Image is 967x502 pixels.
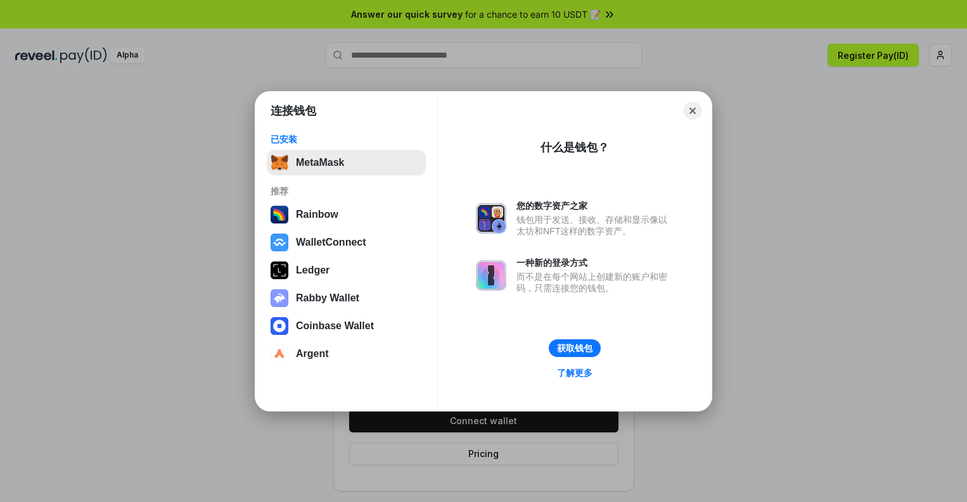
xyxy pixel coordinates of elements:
div: 获取钱包 [557,342,592,354]
img: svg+xml,%3Csvg%20width%3D%2228%22%20height%3D%2228%22%20viewBox%3D%220%200%2028%2028%22%20fill%3D... [271,345,288,363]
h1: 连接钱包 [271,103,316,118]
div: Ledger [296,265,330,276]
button: WalletConnect [267,230,426,255]
button: Rabby Wallet [267,286,426,311]
div: 一种新的登录方式 [516,257,674,268]
button: Coinbase Wallet [267,313,426,339]
div: WalletConnect [296,237,366,248]
div: 已安装 [271,134,422,145]
div: Coinbase Wallet [296,320,374,332]
div: 而不是在每个网站上创建新的账户和密码，只需连接您的钱包。 [516,271,674,294]
a: 了解更多 [549,365,600,381]
div: Argent [296,348,329,360]
img: svg+xml,%3Csvg%20width%3D%2228%22%20height%3D%2228%22%20viewBox%3D%220%200%2028%2028%22%20fill%3D... [271,317,288,335]
img: svg+xml,%3Csvg%20width%3D%2228%22%20height%3D%2228%22%20viewBox%3D%220%200%2028%2028%22%20fill%3D... [271,234,288,251]
div: Rainbow [296,209,338,220]
div: 什么是钱包？ [541,140,609,155]
div: 推荐 [271,185,422,197]
button: MetaMask [267,150,426,175]
img: svg+xml,%3Csvg%20fill%3D%22none%22%20height%3D%2233%22%20viewBox%3D%220%200%2035%2033%22%20width%... [271,154,288,172]
div: Rabby Wallet [296,292,359,304]
button: 获取钱包 [549,339,601,357]
button: Ledger [267,258,426,283]
button: Rainbow [267,202,426,227]
div: 了解更多 [557,367,592,379]
img: svg+xml,%3Csvg%20xmlns%3D%22http%3A%2F%2Fwww.w3.org%2F2000%2Fsvg%22%20width%3D%2228%22%20height%3... [271,261,288,279]
button: Argent [267,341,426,367]
img: svg+xml,%3Csvg%20xmlns%3D%22http%3A%2F%2Fwww.w3.org%2F2000%2Fsvg%22%20fill%3D%22none%22%20viewBox... [271,289,288,307]
img: svg+xml,%3Csvg%20width%3D%22120%22%20height%3D%22120%22%20viewBox%3D%220%200%20120%20120%22%20fil... [271,206,288,223]
img: svg+xml,%3Csvg%20xmlns%3D%22http%3A%2F%2Fwww.w3.org%2F2000%2Fsvg%22%20fill%3D%22none%22%20viewBox... [476,203,506,234]
div: 钱包用于发送、接收、存储和显示像以太坊和NFT这样的数字资产。 [516,214,674,237]
div: MetaMask [296,157,344,168]
div: 您的数字资产之家 [516,200,674,211]
button: Close [684,102,701,120]
img: svg+xml,%3Csvg%20xmlns%3D%22http%3A%2F%2Fwww.w3.org%2F2000%2Fsvg%22%20fill%3D%22none%22%20viewBox... [476,260,506,291]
